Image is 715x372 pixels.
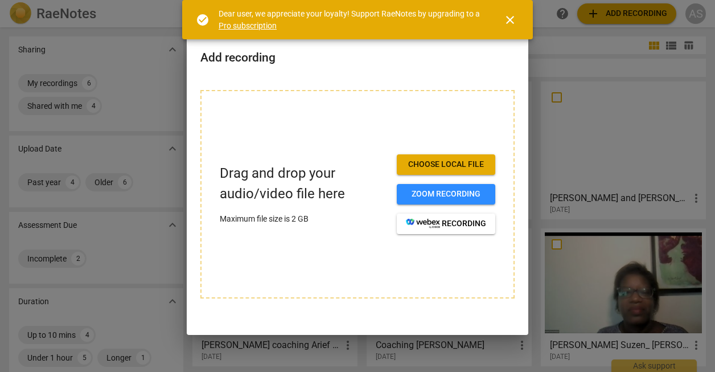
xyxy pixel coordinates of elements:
button: Zoom recording [397,184,495,205]
p: Maximum file size is 2 GB [220,213,388,225]
h2: Add recording [200,51,515,65]
span: check_circle [196,13,209,27]
span: Zoom recording [406,189,486,200]
span: close [503,13,517,27]
button: recording [397,214,495,234]
button: Close [496,6,524,34]
span: recording [406,218,486,230]
span: Choose local file [406,159,486,170]
button: Choose local file [397,154,495,175]
a: Pro subscription [219,21,277,30]
p: Drag and drop your audio/video file here [220,163,388,203]
div: Dear user, we appreciate your loyalty! Support RaeNotes by upgrading to a [219,8,483,31]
